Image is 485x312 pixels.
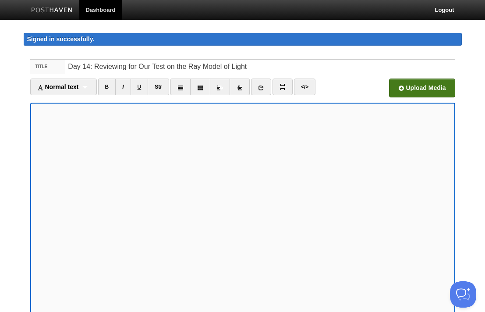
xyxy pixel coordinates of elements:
a: I [115,79,131,95]
a: U [131,79,149,95]
a: B [98,79,116,95]
iframe: Help Scout Beacon - Open [450,281,476,308]
del: Str [155,84,162,90]
a: </> [294,79,315,95]
span: Normal text [37,83,79,90]
img: Posthaven-bar [31,7,73,14]
div: Signed in successfully. [24,33,462,46]
img: pagebreak-icon.png [280,84,286,90]
label: Title [30,60,66,74]
a: Str [148,79,169,95]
